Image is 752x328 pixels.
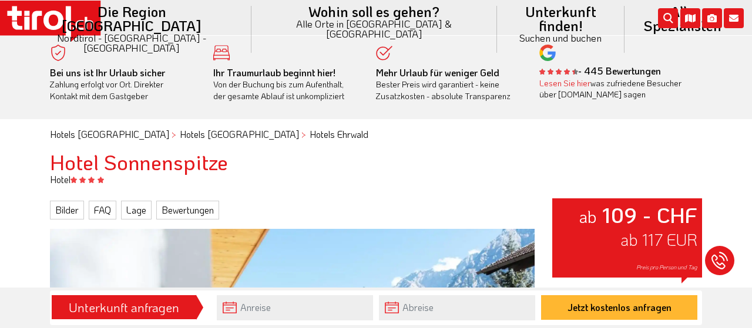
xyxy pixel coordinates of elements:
[50,150,702,174] h1: Hotel Sonnenspitze
[379,295,535,320] input: Abreise
[156,201,219,219] a: Bewertungen
[620,229,697,250] span: ab 117 EUR
[579,205,597,227] small: ab
[724,8,744,28] i: Kontakt
[539,65,661,77] b: - 445 Bewertungen
[539,77,685,100] div: was zufriedene Besucher über [DOMAIN_NAME] sagen
[217,295,373,320] input: Anreise
[213,67,359,102] div: Von der Buchung bis zum Aufenthalt, der gesamte Ablauf ist unkompliziert
[50,67,196,102] div: Zahlung erfolgt vor Ort. Direkter Kontakt mit dem Gastgeber
[50,128,169,140] a: Hotels [GEOGRAPHIC_DATA]
[539,77,590,89] a: Lesen Sie hier
[511,33,610,43] small: Suchen und buchen
[310,128,368,140] a: Hotels Ehrwald
[55,297,193,317] div: Unterkunft anfragen
[213,66,335,79] b: Ihr Traumurlaub beginnt hier!
[623,280,684,309] a: zu den Preisen
[41,173,711,186] div: Hotel
[680,8,700,28] i: Karte öffnen
[376,67,522,102] div: Bester Preis wird garantiert - keine Zusatzkosten - absolute Transparenz
[541,295,697,320] button: Jetzt kostenlos anfragen
[376,66,499,79] b: Mehr Urlaub für weniger Geld
[50,201,84,219] a: Bilder
[121,201,152,219] a: Lage
[636,263,697,271] span: Preis pro Person und Tag
[702,8,722,28] i: Fotogalerie
[50,66,165,79] b: Bei uns ist Ihr Urlaub sicher
[266,19,483,39] small: Alle Orte in [GEOGRAPHIC_DATA] & [GEOGRAPHIC_DATA]
[602,201,697,228] strong: 109 - CHF
[26,33,237,53] small: Nordtirol - [GEOGRAPHIC_DATA] - [GEOGRAPHIC_DATA]
[89,201,116,219] a: FAQ
[180,128,299,140] a: Hotels [GEOGRAPHIC_DATA]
